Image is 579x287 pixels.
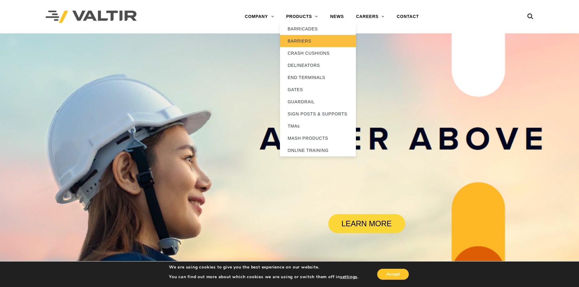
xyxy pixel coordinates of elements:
[280,11,324,23] a: PRODUCTS
[239,11,280,23] a: COMPANY
[280,35,356,47] a: BARRIERS
[391,11,425,23] a: CONTACT
[324,11,350,23] a: NEWS
[280,59,356,71] a: DELINEATORS
[340,274,357,280] button: settings
[350,11,391,23] a: CAREERS
[169,274,359,280] p: You can find out more about which cookies we are using or switch them off in .
[280,47,356,59] a: CRASH CUSHIONS
[280,108,356,120] a: SIGN POSTS & SUPPORTS
[280,84,356,96] a: GATES
[280,120,356,132] a: TMAs
[328,214,405,233] a: LEARN MORE
[280,23,356,35] a: BARRICADES
[280,96,356,108] a: GUARDRAIL
[46,11,137,23] img: Valtir
[280,132,356,144] a: MASH PRODUCTS
[280,71,356,84] a: END TERMINALS
[169,265,359,270] p: We are using cookies to give you the best experience on our website.
[280,144,356,156] a: ONLINE TRAINING
[377,269,409,280] button: Accept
